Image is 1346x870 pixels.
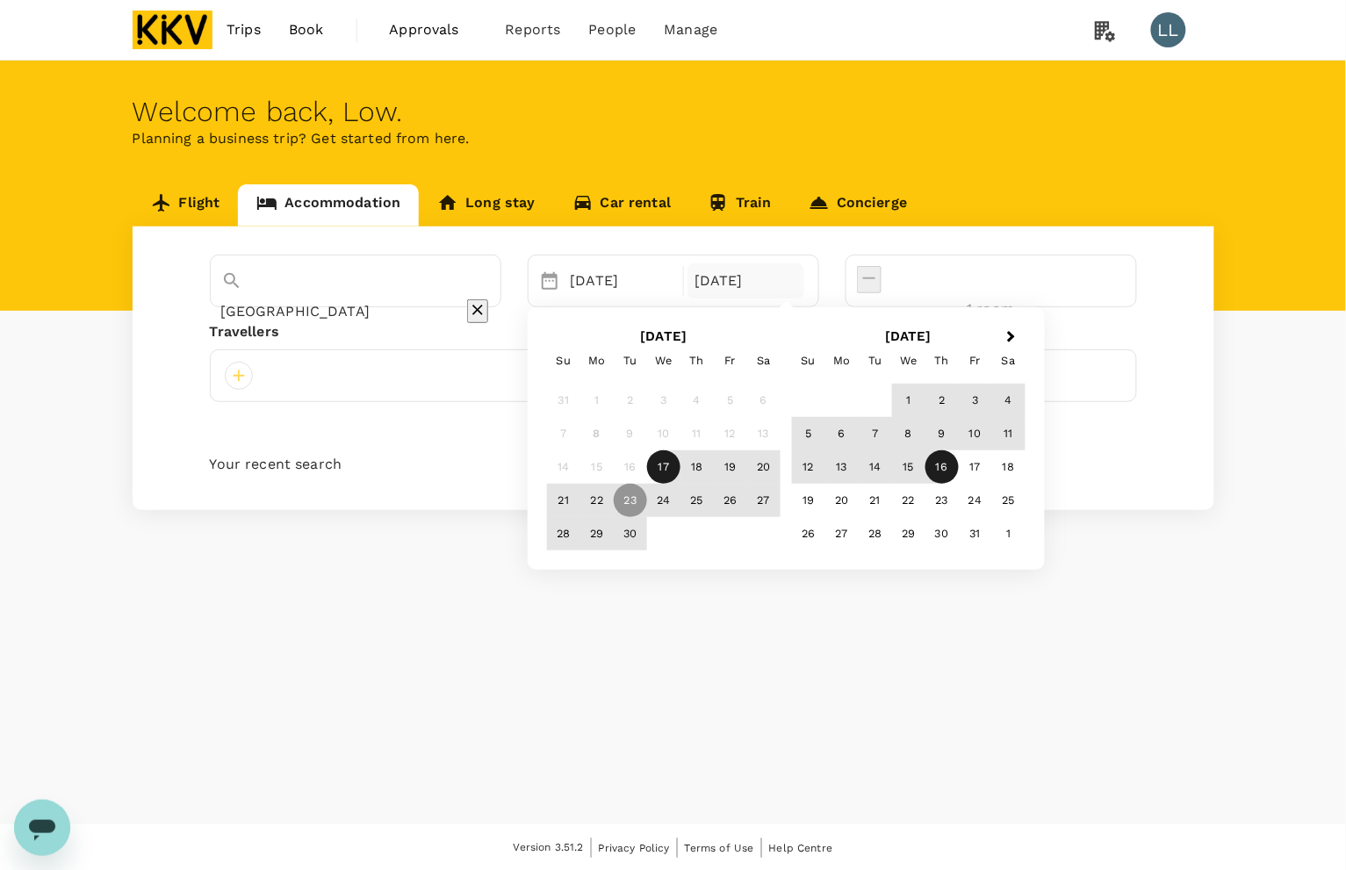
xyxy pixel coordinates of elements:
[859,517,892,550] div: Choose Tuesday, October 28th, 2025
[825,417,859,450] div: Choose Monday, October 6th, 2025
[857,295,1126,323] input: Add rooms
[992,384,1026,417] div: Choose Saturday, October 4th, 2025
[589,19,637,40] span: People
[580,450,614,484] div: Not available Monday, September 15th, 2025
[599,838,670,858] a: Privacy Policy
[614,450,647,484] div: Not available Tuesday, September 16th, 2025
[792,450,825,484] div: Choose Sunday, October 12th, 2025
[238,184,419,226] a: Accommodation
[769,838,833,858] a: Help Centre
[689,184,790,226] a: Train
[769,842,833,854] span: Help Centre
[221,298,441,325] input: Search cities, hotels, work locations
[133,184,239,226] a: Flight
[959,450,992,484] div: Choose Friday, October 17th, 2025
[289,19,324,40] span: Book
[680,450,714,484] div: Choose Thursday, September 18th, 2025
[714,344,747,377] div: Friday
[892,484,925,517] div: Choose Wednesday, October 22nd, 2025
[925,484,959,517] div: Choose Thursday, October 23rd, 2025
[580,517,614,550] div: Choose Monday, September 29th, 2025
[467,299,488,323] button: Clear
[133,96,1214,128] div: Welcome back , Low .
[547,484,580,517] div: Choose Sunday, September 21st, 2025
[747,344,781,377] div: Saturday
[714,450,747,484] div: Choose Friday, September 19th, 2025
[614,384,647,417] div: Not available Tuesday, September 2nd, 2025
[825,450,859,484] div: Choose Monday, October 13th, 2025
[1151,12,1186,47] div: LL
[959,344,992,377] div: Friday
[547,450,580,484] div: Not available Sunday, September 14th, 2025
[647,417,680,450] div: Not available Wednesday, September 10th, 2025
[547,517,580,550] div: Choose Sunday, September 28th, 2025
[554,184,690,226] a: Car rental
[792,384,1026,550] div: Month October, 2025
[227,19,261,40] span: Trips
[599,842,670,854] span: Privacy Policy
[647,344,680,377] div: Wednesday
[925,517,959,550] div: Choose Thursday, October 30th, 2025
[614,344,647,377] div: Tuesday
[892,417,925,450] div: Choose Wednesday, October 8th, 2025
[992,450,1026,484] div: Choose Saturday, October 18th, 2025
[825,517,859,550] div: Choose Monday, October 27th, 2025
[747,384,781,417] div: Not available Saturday, September 6th, 2025
[714,417,747,450] div: Not available Friday, September 12th, 2025
[14,800,70,856] iframe: Button to launch messaging window
[580,417,614,450] div: Not available Monday, September 8th, 2025
[892,517,925,550] div: Choose Wednesday, October 29th, 2025
[825,344,859,377] div: Monday
[959,517,992,550] div: Choose Friday, October 31st, 2025
[925,384,959,417] div: Choose Thursday, October 2nd, 2025
[647,484,680,517] div: Choose Wednesday, September 24th, 2025
[614,517,647,550] div: Choose Tuesday, September 30th, 2025
[992,484,1026,517] div: Choose Saturday, October 25th, 2025
[992,344,1026,377] div: Saturday
[857,266,882,293] button: decrease
[687,263,804,298] div: [DATE]
[792,417,825,450] div: Choose Sunday, October 5th, 2025
[664,19,717,40] span: Manage
[614,417,647,450] div: Not available Tuesday, September 9th, 2025
[790,184,925,226] a: Concierge
[547,344,580,377] div: Sunday
[680,344,714,377] div: Thursday
[685,842,754,854] span: Terms of Use
[925,417,959,450] div: Choose Thursday, October 9th, 2025
[580,344,614,377] div: Monday
[647,384,680,417] div: Not available Wednesday, September 3rd, 2025
[506,19,561,40] span: Reports
[892,344,925,377] div: Wednesday
[747,484,781,517] div: Choose Saturday, September 27th, 2025
[859,484,892,517] div: Choose Tuesday, October 21st, 2025
[680,417,714,450] div: Not available Thursday, September 11th, 2025
[680,384,714,417] div: Not available Thursday, September 4th, 2025
[999,324,1027,352] button: Next Month
[514,839,584,857] span: Version 3.51.2
[685,838,754,858] a: Terms of Use
[892,384,925,417] div: Choose Wednesday, October 1st, 2025
[925,450,959,484] div: Choose Thursday, October 16th, 2025
[419,184,553,226] a: Long stay
[488,313,492,317] button: Open
[859,417,892,450] div: Choose Tuesday, October 7th, 2025
[792,517,825,550] div: Choose Sunday, October 26th, 2025
[133,128,1214,149] p: Planning a business trip? Get started from here.
[925,344,959,377] div: Thursday
[714,484,747,517] div: Choose Friday, September 26th, 2025
[547,384,580,417] div: Not available Sunday, August 31st, 2025
[992,417,1026,450] div: Choose Saturday, October 11th, 2025
[825,484,859,517] div: Choose Monday, October 20th, 2025
[390,19,478,40] span: Approvals
[580,384,614,417] div: Not available Monday, September 1st, 2025
[959,384,992,417] div: Choose Friday, October 3rd, 2025
[892,450,925,484] div: Choose Wednesday, October 15th, 2025
[614,484,647,517] div: Choose Tuesday, September 23rd, 2025
[714,384,747,417] div: Not available Friday, September 5th, 2025
[580,484,614,517] div: Choose Monday, September 22nd, 2025
[792,344,825,377] div: Sunday
[959,484,992,517] div: Choose Friday, October 24th, 2025
[747,417,781,450] div: Not available Saturday, September 13th, 2025
[210,321,1137,342] div: Travellers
